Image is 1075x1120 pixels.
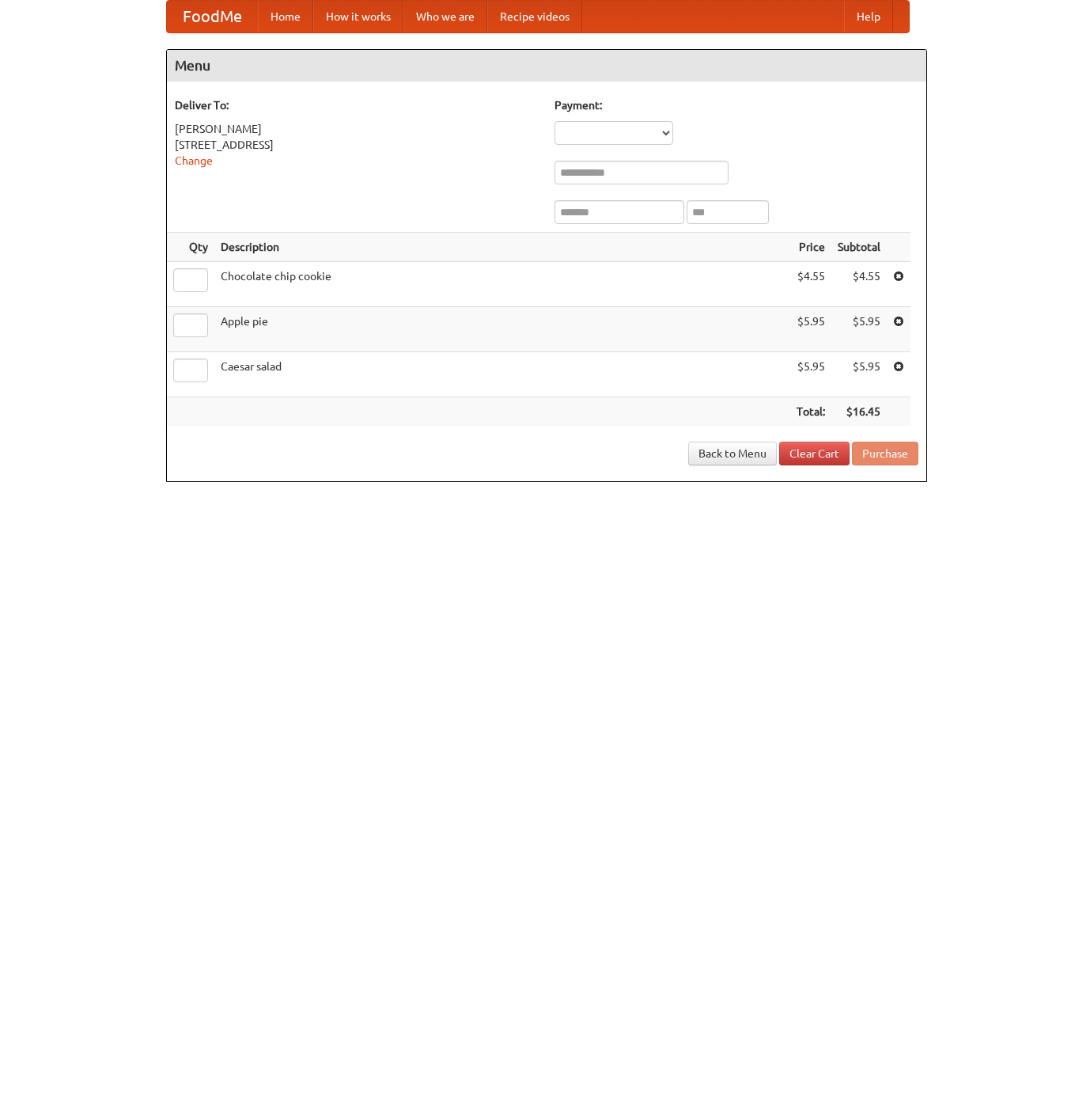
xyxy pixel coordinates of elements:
[790,397,831,427] th: Total:
[403,1,487,32] a: Who we are
[831,307,887,352] td: $5.95
[214,233,790,262] th: Description
[175,154,213,167] a: Change
[844,1,893,32] a: Help
[167,233,214,262] th: Qty
[831,352,887,397] td: $5.95
[790,233,831,262] th: Price
[214,262,790,307] td: Chocolate chip cookie
[167,50,926,82] h4: Menu
[831,233,887,262] th: Subtotal
[175,137,539,153] div: [STREET_ADDRESS]
[167,1,258,32] a: FoodMe
[175,121,539,137] div: [PERSON_NAME]
[790,262,831,307] td: $4.55
[313,1,403,32] a: How it works
[258,1,313,32] a: Home
[175,97,539,113] h5: Deliver To:
[852,442,918,465] button: Purchase
[214,352,790,397] td: Caesar salad
[831,262,887,307] td: $4.55
[831,397,887,427] th: $16.45
[555,97,918,113] h5: Payment:
[779,442,850,465] a: Clear Cart
[688,442,777,465] a: Back to Menu
[790,352,831,397] td: $5.95
[214,307,790,352] td: Apple pie
[790,307,831,352] td: $5.95
[487,1,582,32] a: Recipe videos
